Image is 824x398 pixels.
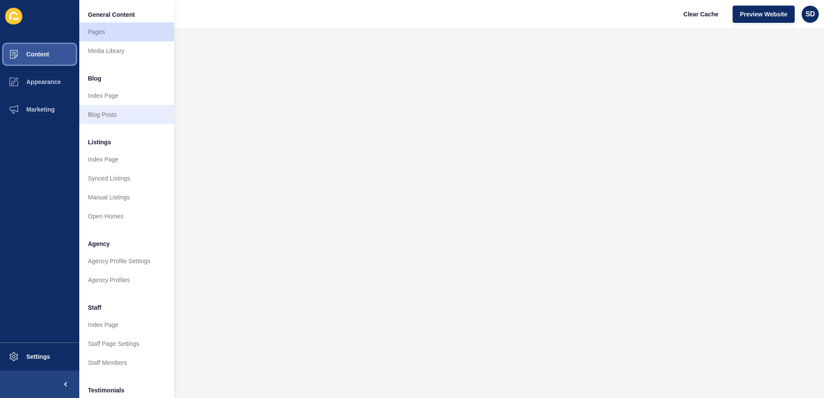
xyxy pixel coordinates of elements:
span: General Content [88,10,135,19]
a: Index Page [79,86,174,105]
span: Testimonials [88,386,125,395]
span: Preview Website [740,10,787,19]
a: Staff Page Settings [79,334,174,353]
a: Synced Listings [79,169,174,188]
a: Index Page [79,150,174,169]
a: Manual Listings [79,188,174,207]
a: Staff Members [79,353,174,372]
span: Blog [88,74,101,83]
span: Clear Cache [684,10,718,19]
a: Blog Posts [79,105,174,124]
button: Preview Website [733,6,795,23]
span: SD [805,10,815,19]
a: Index Page [79,315,174,334]
a: Agency Profiles [79,271,174,289]
a: Pages [79,22,174,41]
span: Staff [88,303,101,312]
a: Media Library [79,41,174,60]
span: Agency [88,239,110,248]
a: Agency Profile Settings [79,252,174,271]
button: Clear Cache [676,6,726,23]
a: Open Homes [79,207,174,226]
span: Listings [88,138,111,146]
